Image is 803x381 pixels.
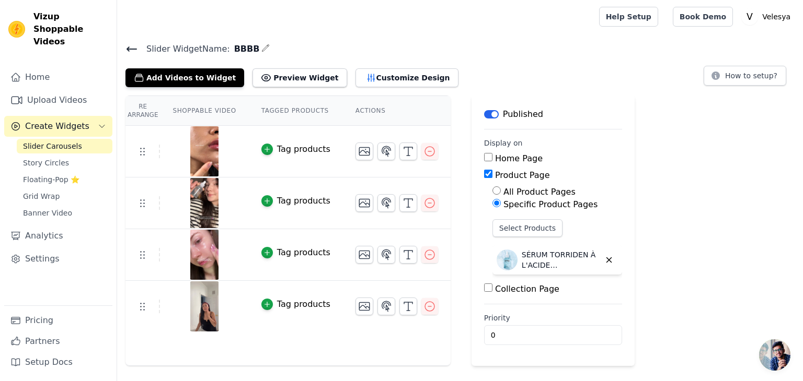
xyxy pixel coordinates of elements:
a: Settings [4,248,112,269]
button: Preview Widget [253,68,347,87]
th: Shoppable Video [160,96,248,126]
a: Grid Wrap [17,189,112,204]
span: Grid Wrap [23,191,60,201]
button: Create Widgets [4,116,112,137]
p: Published [503,108,543,121]
label: Home Page [495,153,543,163]
div: Tag products [277,143,330,156]
span: Create Widgets [25,120,89,133]
button: Change Thumbnail [355,194,373,212]
button: Tag products [261,195,330,207]
a: Home [4,67,112,88]
button: Change Thumbnail [355,142,373,160]
div: Tag products [277,195,330,207]
img: vizup-images-f3cf.png [190,178,219,228]
a: Help Setup [599,7,658,27]
span: Floating-Pop ⭐ [23,174,79,185]
a: How to setup? [704,73,786,83]
a: Floating-Pop ⭐ [17,172,112,187]
span: Slider Widget Name: [138,43,230,55]
button: Change Thumbnail [355,297,373,315]
button: How to setup? [704,66,786,86]
label: Collection Page [495,284,559,294]
button: Add Videos to Widget [125,68,244,87]
label: Priority [484,313,622,323]
button: Tag products [261,246,330,259]
p: Velesya [758,7,795,26]
a: Book Demo [673,7,733,27]
th: Re Arrange [125,96,160,126]
div: Edit Name [261,42,270,56]
span: Story Circles [23,158,69,168]
th: Actions [343,96,451,126]
label: Product Page [495,170,550,180]
a: Setup Docs [4,352,112,373]
img: vizup-images-1cdc.png [190,126,219,176]
label: All Product Pages [503,187,576,197]
button: V Velesya [741,7,795,26]
p: SÉRUM TORRIDEN À L'ACIDE HYALURONIQUE 50 ML [522,249,600,270]
span: Vizup Shoppable Videos [33,10,108,48]
div: Ouvrir le chat [759,339,790,371]
a: Slider Carousels [17,139,112,153]
a: Analytics [4,225,112,246]
button: Tag products [261,298,330,311]
text: V [747,11,753,22]
a: Story Circles [17,156,112,170]
button: Tag products [261,143,330,156]
img: Vizup [8,21,25,38]
div: Tag products [277,246,330,259]
a: Partners [4,331,112,352]
button: Delete widget [600,251,618,269]
div: Tag products [277,298,330,311]
img: vizup-images-4a41.png [190,230,219,280]
a: Pricing [4,310,112,331]
button: Change Thumbnail [355,246,373,264]
label: Specific Product Pages [503,199,598,209]
button: Select Products [492,219,563,237]
legend: Display on [484,138,523,148]
span: BBBB [230,43,260,55]
button: Customize Design [355,68,458,87]
a: Upload Videos [4,90,112,111]
span: Banner Video [23,208,72,218]
img: SÉRUM TORRIDEN À L'ACIDE HYALURONIQUE 50 ML [497,249,518,270]
span: Slider Carousels [23,141,82,151]
a: Banner Video [17,206,112,220]
th: Tagged Products [249,96,343,126]
img: vizup-images-9171.png [190,281,219,331]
